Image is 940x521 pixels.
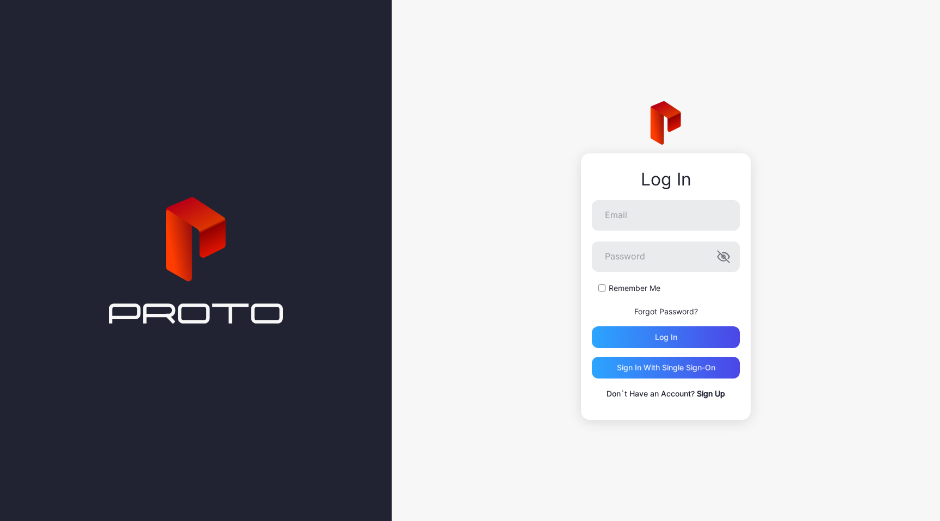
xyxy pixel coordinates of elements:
[592,387,740,400] p: Don`t Have an Account?
[609,283,660,294] label: Remember Me
[634,307,698,316] a: Forgot Password?
[592,241,740,272] input: Password
[592,357,740,379] button: Sign in With Single Sign-On
[717,250,730,263] button: Password
[592,170,740,189] div: Log In
[592,326,740,348] button: Log in
[697,389,725,398] a: Sign Up
[617,363,715,372] div: Sign in With Single Sign-On
[655,333,677,342] div: Log in
[592,200,740,231] input: Email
